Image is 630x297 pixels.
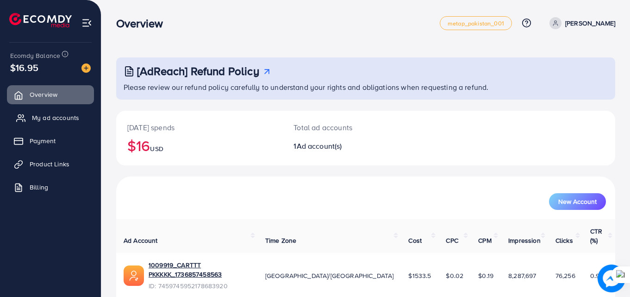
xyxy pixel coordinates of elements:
[7,85,94,104] a: Overview
[265,236,296,245] span: Time Zone
[7,178,94,196] a: Billing
[293,122,396,133] p: Total ad accounts
[293,142,396,151] h2: 1
[124,236,158,245] span: Ad Account
[555,271,575,280] span: 76,256
[408,236,422,245] span: Cost
[546,17,615,29] a: [PERSON_NAME]
[478,236,491,245] span: CPM
[10,61,38,74] span: $16.95
[149,281,250,291] span: ID: 7459745952178683920
[446,236,458,245] span: CPC
[9,13,72,27] img: logo
[448,20,504,26] span: metap_pakistan_001
[30,136,56,145] span: Payment
[508,271,536,280] span: 8,287,697
[116,17,170,30] h3: Overview
[81,18,92,28] img: menu
[32,113,79,122] span: My ad accounts
[150,144,163,153] span: USD
[30,183,48,192] span: Billing
[124,82,610,93] p: Please review our refund policy carefully to understand your rights and obligations when requesti...
[127,137,271,154] h2: $16
[297,141,342,151] span: Ad account(s)
[565,18,615,29] p: [PERSON_NAME]
[7,108,94,127] a: My ad accounts
[30,159,69,169] span: Product Links
[478,271,493,280] span: $0.19
[137,64,259,78] h3: [AdReach] Refund Policy
[127,122,271,133] p: [DATE] spends
[555,236,573,245] span: Clicks
[7,132,94,150] a: Payment
[590,227,602,245] span: CTR (%)
[124,265,144,286] img: ic-ads-acc.e4c84228.svg
[508,236,541,245] span: Impression
[7,155,94,173] a: Product Links
[149,260,250,279] a: 1009919_CARTTT PKKKKK_1736857458563
[81,63,91,73] img: image
[558,198,597,205] span: New Account
[549,193,606,210] button: New Account
[446,271,463,280] span: $0.02
[590,271,604,280] span: 0.92
[408,271,431,280] span: $1533.5
[598,265,625,292] img: image
[10,51,60,60] span: Ecomdy Balance
[30,90,57,99] span: Overview
[440,16,512,30] a: metap_pakistan_001
[265,271,394,280] span: [GEOGRAPHIC_DATA]/[GEOGRAPHIC_DATA]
